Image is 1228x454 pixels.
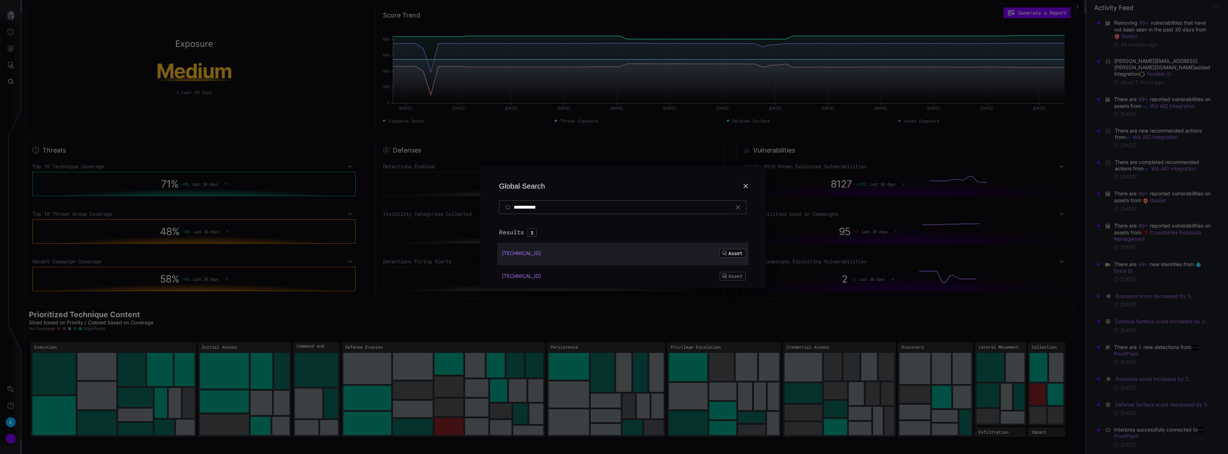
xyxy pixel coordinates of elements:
[502,250,541,256] span: [TECHNICAL_ID]
[728,273,743,279] span: Asset
[499,228,749,240] h3: Results
[500,265,746,286] a: [TECHNICAL_ID]Asset
[497,180,545,192] div: Global Search
[528,228,537,237] span: 2
[728,250,743,256] span: Asset
[500,243,746,264] a: [TECHNICAL_ID]Asset
[502,273,541,279] span: [TECHNICAL_ID]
